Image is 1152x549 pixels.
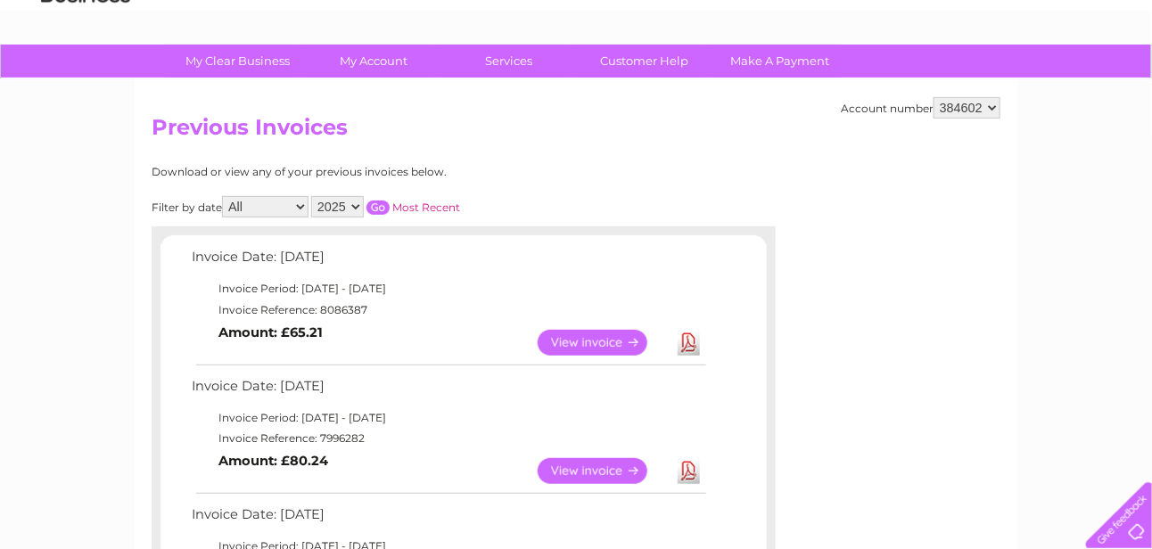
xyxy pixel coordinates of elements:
[678,458,700,484] a: Download
[883,76,922,89] a: Energy
[392,201,460,214] a: Most Recent
[841,97,1000,119] div: Account number
[187,407,709,429] td: Invoice Period: [DATE] - [DATE]
[678,330,700,356] a: Download
[187,245,709,278] td: Invoice Date: [DATE]
[1033,76,1077,89] a: Contact
[187,299,709,321] td: Invoice Reference: 8086387
[436,45,583,78] a: Services
[218,324,323,340] b: Amount: £65.21
[816,9,939,31] a: 0333 014 3131
[572,45,719,78] a: Customer Help
[838,76,872,89] a: Water
[165,45,312,78] a: My Clear Business
[538,330,669,356] a: View
[156,10,999,86] div: Clear Business is a trading name of Verastar Limited (registered in [GEOGRAPHIC_DATA] No. 3667643...
[1093,76,1135,89] a: Log out
[40,46,131,101] img: logo.png
[187,374,709,407] td: Invoice Date: [DATE]
[538,458,669,484] a: View
[152,196,620,217] div: Filter by date
[933,76,986,89] a: Telecoms
[218,453,328,469] b: Amount: £80.24
[152,166,620,178] div: Download or view any of your previous invoices below.
[187,503,709,536] td: Invoice Date: [DATE]
[187,428,709,449] td: Invoice Reference: 7996282
[152,115,1000,149] h2: Previous Invoices
[707,45,854,78] a: Make A Payment
[187,278,709,299] td: Invoice Period: [DATE] - [DATE]
[997,76,1023,89] a: Blog
[300,45,448,78] a: My Account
